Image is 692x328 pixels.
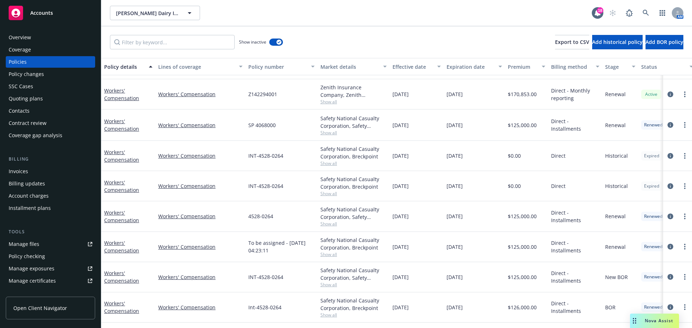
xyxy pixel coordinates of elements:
[320,312,387,318] span: Show all
[592,39,643,45] span: Add historical policy
[320,221,387,227] span: Show all
[508,212,537,220] span: $125,000.00
[680,121,689,129] a: more
[6,238,95,250] a: Manage files
[6,263,95,274] span: Manage exposures
[6,156,95,163] div: Billing
[30,10,53,16] span: Accounts
[447,304,463,311] span: [DATE]
[9,275,56,287] div: Manage certificates
[9,178,45,189] div: Billing updates
[639,6,653,20] a: Search
[6,81,95,92] a: SSC Cases
[104,118,139,132] a: Workers' Compensation
[6,105,95,117] a: Contacts
[666,303,675,311] a: circleInformation
[392,63,433,71] div: Effective date
[605,273,628,281] span: New BOR
[6,93,95,104] a: Quoting plans
[158,243,243,251] a: Workers' Compensation
[9,190,49,202] div: Account charges
[104,239,139,254] a: Workers' Compensation
[551,300,599,315] span: Direct - Installments
[680,242,689,251] a: more
[666,182,675,190] a: circleInformation
[680,182,689,190] a: more
[6,275,95,287] a: Manage certificates
[447,273,463,281] span: [DATE]
[551,63,591,71] div: Billing method
[605,6,620,20] a: Start snowing
[6,178,95,189] a: Billing updates
[447,90,463,98] span: [DATE]
[101,58,155,75] button: Policy details
[630,314,639,328] div: Drag to move
[392,182,409,190] span: [DATE]
[644,122,662,128] span: Renewed
[6,166,95,177] a: Invoices
[320,130,387,136] span: Show all
[320,206,387,221] div: Safety National Casualty Corporation, Safety National, Breckpoint
[605,121,626,129] span: Renewal
[158,304,243,311] a: Workers' Compensation
[6,32,95,43] a: Overview
[9,56,27,68] div: Policies
[392,243,409,251] span: [DATE]
[605,90,626,98] span: Renewal
[9,81,33,92] div: SSC Cases
[605,212,626,220] span: Renewal
[248,304,281,311] span: Int-4528-0264
[447,212,463,220] span: [DATE]
[447,121,463,129] span: [DATE]
[6,130,95,141] a: Coverage gap analysis
[508,121,537,129] span: $125,000.00
[320,84,387,99] div: Zenith Insurance Company, Zenith ([GEOGRAPHIC_DATA])
[248,239,315,254] span: To be assigned - [DATE] 04:23:11
[666,242,675,251] a: circleInformation
[158,152,243,159] a: Workers' Compensation
[248,273,283,281] span: INT-4528-0264
[9,166,28,177] div: Invoices
[444,58,505,75] button: Expiration date
[505,58,548,75] button: Premium
[104,209,139,224] a: Workers' Compensation
[392,152,409,159] span: [DATE]
[680,152,689,160] a: more
[605,152,628,159] span: Historical
[6,287,95,299] a: Manage claims
[104,149,139,163] a: Workers' Compensation
[551,209,599,224] span: Direct - Installments
[644,91,658,98] span: Active
[392,121,409,129] span: [DATE]
[158,90,243,98] a: Workers' Compensation
[680,303,689,311] a: more
[320,297,387,312] div: Safety National Casualty Corporation, Breckpoint
[248,212,273,220] span: 4528-0264
[9,238,39,250] div: Manage files
[248,121,276,129] span: SP 4068000
[320,190,387,197] span: Show all
[508,273,537,281] span: $125,000.00
[320,251,387,257] span: Show all
[666,121,675,129] a: circleInformation
[508,182,521,190] span: $0.00
[680,273,689,281] a: more
[646,35,683,49] button: Add BOR policy
[390,58,444,75] button: Effective date
[508,243,537,251] span: $125,000.00
[248,90,277,98] span: Z142294001
[630,314,679,328] button: Nova Assist
[110,35,235,49] input: Filter by keyword...
[392,304,409,311] span: [DATE]
[597,7,603,14] div: 18
[680,212,689,221] a: more
[592,35,643,49] button: Add historical policy
[320,160,387,166] span: Show all
[158,121,243,129] a: Workers' Compensation
[447,152,463,159] span: [DATE]
[641,63,685,71] div: Status
[644,183,659,189] span: Expired
[158,273,243,281] a: Workers' Compensation
[9,105,30,117] div: Contacts
[6,228,95,235] div: Tools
